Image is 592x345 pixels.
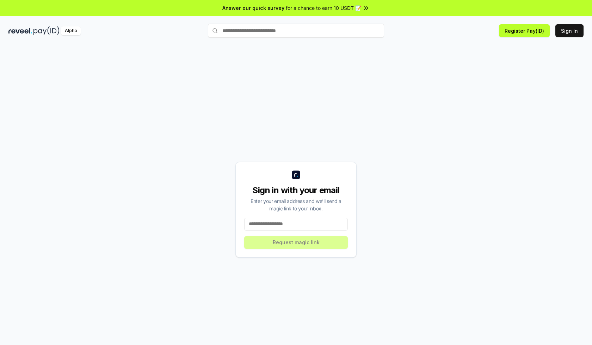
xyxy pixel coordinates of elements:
img: reveel_dark [8,26,32,35]
span: Answer our quick survey [222,4,284,12]
span: for a chance to earn 10 USDT 📝 [286,4,361,12]
img: pay_id [33,26,60,35]
div: Enter your email address and we’ll send a magic link to your inbox. [244,197,348,212]
img: logo_small [292,171,300,179]
div: Sign in with your email [244,185,348,196]
button: Sign In [555,24,584,37]
button: Register Pay(ID) [499,24,550,37]
div: Alpha [61,26,81,35]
